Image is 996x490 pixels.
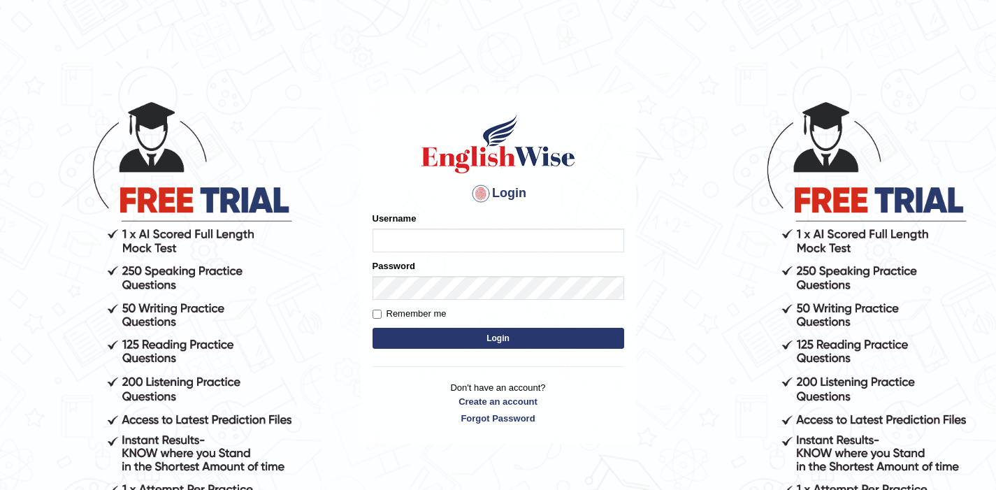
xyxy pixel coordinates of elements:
[373,328,624,349] button: Login
[373,310,382,319] input: Remember me
[373,259,415,273] label: Password
[373,381,624,424] p: Don't have an account?
[373,182,624,205] h4: Login
[373,412,624,425] a: Forgot Password
[373,212,417,225] label: Username
[373,307,447,321] label: Remember me
[373,395,624,408] a: Create an account
[419,113,578,175] img: Logo of English Wise sign in for intelligent practice with AI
